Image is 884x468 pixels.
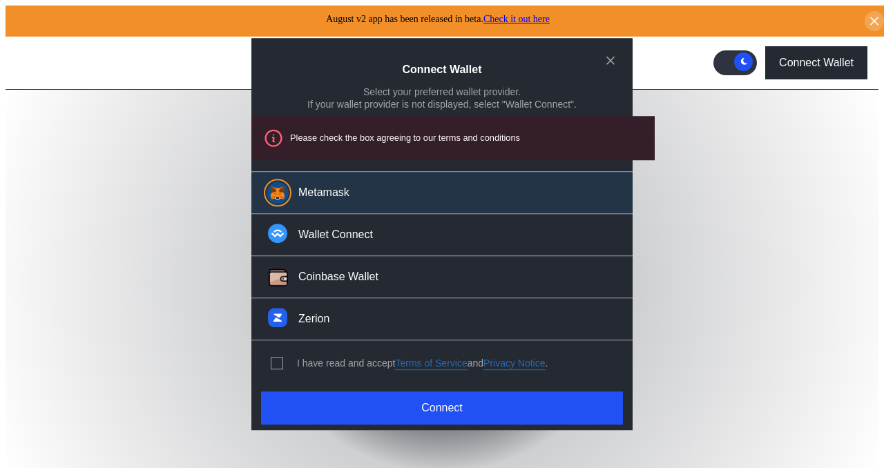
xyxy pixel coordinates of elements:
[251,256,633,298] button: Coinbase WalletCoinbase Wallet
[468,358,483,370] span: and
[403,64,482,77] h2: Connect Wallet
[298,270,378,284] div: Coinbase Wallet
[483,357,545,370] a: Privacy Notice
[298,186,349,200] div: Metamask
[779,57,854,69] div: Connect Wallet
[248,57,301,69] div: Loan Book
[251,214,633,256] button: Wallet Connect
[251,298,633,340] button: ZerionZerion
[251,171,633,214] button: Metamask
[267,266,290,289] img: Coinbase Wallet
[326,14,550,24] span: August v2 app has been released in beta.
[177,57,231,69] div: Dashboard
[395,357,467,370] a: Terms of Service
[268,308,287,327] img: Zerion
[307,98,577,110] div: If your wallet provider is not displayed, select "Wallet Connect".
[483,14,550,24] a: Check it out here
[298,312,329,326] div: Zerion
[363,86,521,98] div: Select your preferred wallet provider.
[297,357,548,370] div: I have read and accept .
[261,391,623,425] button: Connect
[599,49,622,71] button: close modal
[290,133,644,144] div: Please check the box agreeing to our terms and conditions
[298,228,373,242] div: Wallet Connect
